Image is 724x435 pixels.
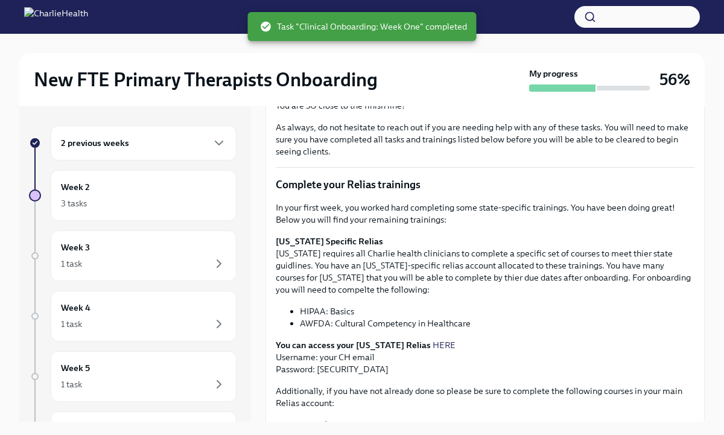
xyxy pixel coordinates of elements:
[276,235,694,296] p: [US_STATE] requires all Charlie health clinicians to complete a specific set of courses to meet t...
[433,340,456,351] a: HERE
[300,305,694,317] li: HIPAA: Basics
[61,318,82,330] div: 1 task
[276,236,383,247] strong: [US_STATE] Specific Relias
[34,68,378,92] h2: New FTE Primary Therapists Onboarding
[61,241,90,254] h6: Week 3
[29,291,237,341] a: Week 41 task
[276,202,694,226] p: In your first week, you worked hard completing some state-specific trainings. You have been doing...
[61,136,129,150] h6: 2 previous weeks
[61,258,82,270] div: 1 task
[29,170,237,221] a: Week 23 tasks
[260,21,467,33] span: Task "Clinical Onboarding: Week One" completed
[300,419,694,431] li: Ethics/Code of Conduct
[659,69,690,90] h3: 56%
[276,177,694,192] p: Complete your Relias trainings
[61,361,90,375] h6: Week 5
[276,339,694,375] p: Username: your CH email Password: [SECURITY_DATA]
[29,351,237,402] a: Week 51 task
[24,7,88,27] img: CharlieHealth
[51,125,237,160] div: 2 previous weeks
[61,378,82,390] div: 1 task
[276,385,694,409] p: Additionally, if you have not already done so please be sure to complete the following courses in...
[300,317,694,329] li: AWFDA: Cultural Competency in Healthcare
[29,230,237,281] a: Week 31 task
[61,180,90,194] h6: Week 2
[61,301,91,314] h6: Week 4
[61,197,87,209] div: 3 tasks
[529,68,578,80] strong: My progress
[276,121,694,157] p: As always, do not hesitate to reach out if you are needing help with any of these tasks. You will...
[276,340,431,351] strong: You can access your [US_STATE] Relias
